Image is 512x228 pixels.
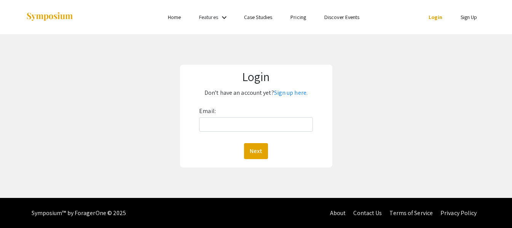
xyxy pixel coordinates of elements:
[440,209,477,217] a: Privacy Policy
[274,89,308,97] a: Sign up here.
[353,209,382,217] a: Contact Us
[461,14,477,21] a: Sign Up
[26,12,73,22] img: Symposium by ForagerOne
[389,209,433,217] a: Terms of Service
[185,87,327,99] p: Don't have an account yet?
[185,69,327,84] h1: Login
[220,13,229,22] mat-icon: Expand Features list
[168,14,181,21] a: Home
[199,105,216,117] label: Email:
[429,14,442,21] a: Login
[330,209,346,217] a: About
[290,14,306,21] a: Pricing
[199,14,218,21] a: Features
[244,143,268,159] button: Next
[244,14,272,21] a: Case Studies
[324,14,360,21] a: Discover Events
